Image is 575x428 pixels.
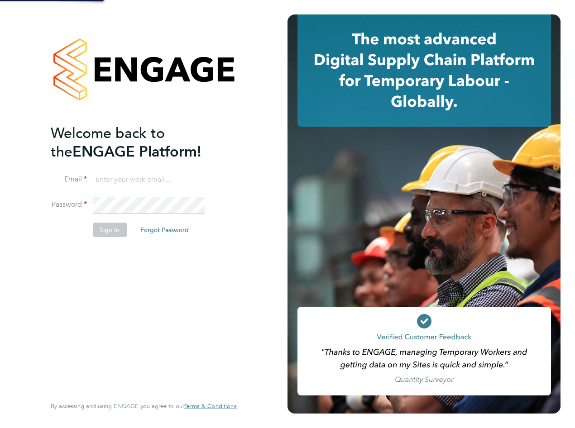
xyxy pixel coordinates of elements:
[92,172,204,188] input: Enter your work email...
[51,124,165,161] span: Welcome back to the
[51,200,87,209] label: Password
[51,175,87,184] label: Email
[184,403,236,410] a: Terms & Conditions
[51,124,227,161] h2: ENGAGE Platform!
[92,223,127,237] button: Sign In
[133,223,196,237] button: Forgot Password
[51,402,236,410] span: By accessing and using ENGAGE you agree to our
